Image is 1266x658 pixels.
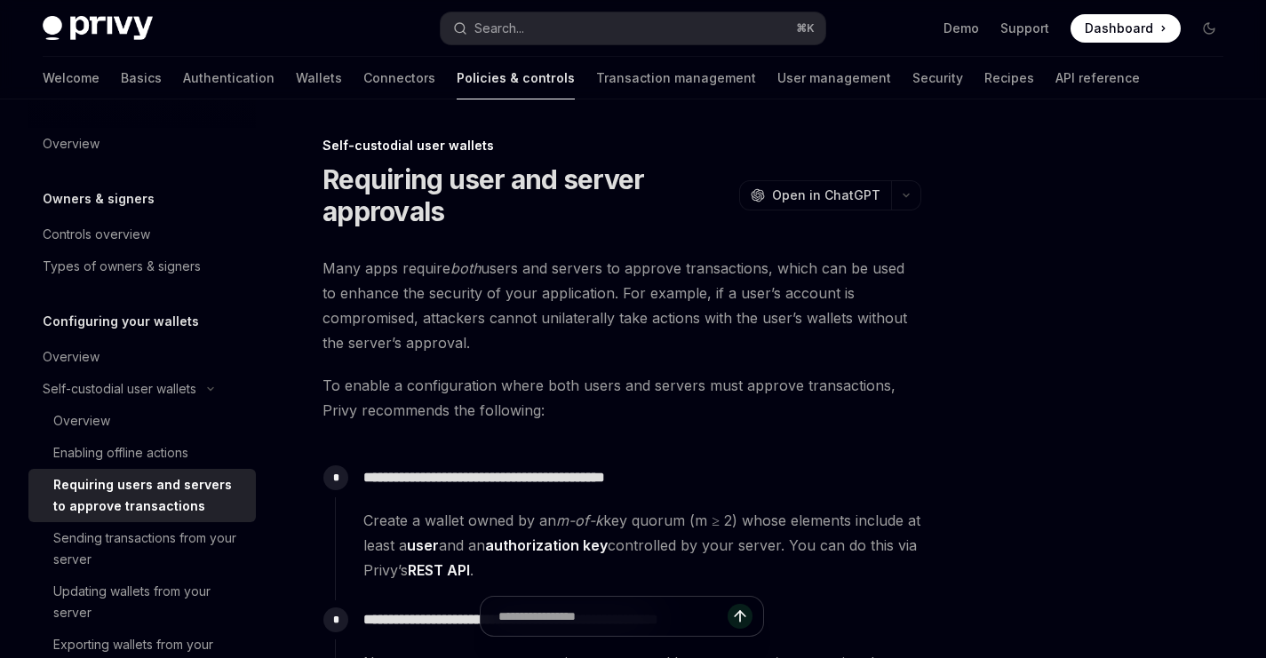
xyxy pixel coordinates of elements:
[1055,57,1140,99] a: API reference
[441,12,824,44] button: Search...⌘K
[322,163,732,227] h1: Requiring user and server approvals
[296,57,342,99] a: Wallets
[450,259,481,277] em: both
[43,133,100,155] div: Overview
[363,508,920,583] span: Create a wallet owned by an key quorum (m ≥ 2) whose elements include at least a and an controlle...
[28,128,256,160] a: Overview
[1000,20,1049,37] a: Support
[556,511,603,529] em: m-of-k
[596,57,756,99] a: Transaction management
[28,437,256,469] a: Enabling offline actions
[322,137,921,155] div: Self-custodial user wallets
[28,405,256,437] a: Overview
[28,522,256,575] a: Sending transactions from your server
[53,474,245,517] div: Requiring users and servers to approve transactions
[485,536,608,554] strong: authorization key
[53,442,188,464] div: Enabling offline actions
[28,218,256,250] a: Controls overview
[43,57,100,99] a: Welcome
[43,16,153,41] img: dark logo
[777,57,891,99] a: User management
[121,57,162,99] a: Basics
[407,536,439,554] strong: user
[183,57,275,99] a: Authentication
[457,57,575,99] a: Policies & controls
[322,373,921,423] span: To enable a configuration where both users and servers must approve transactions, Privy recommend...
[322,256,921,355] span: Many apps require users and servers to approve transactions, which can be used to enhance the sec...
[53,410,110,432] div: Overview
[43,346,100,368] div: Overview
[28,469,256,522] a: Requiring users and servers to approve transactions
[43,256,201,277] div: Types of owners & signers
[43,378,196,400] div: Self-custodial user wallets
[1195,14,1223,43] button: Toggle dark mode
[28,341,256,373] a: Overview
[728,604,752,629] button: Send message
[984,57,1034,99] a: Recipes
[474,18,524,39] div: Search...
[1071,14,1181,43] a: Dashboard
[796,21,815,36] span: ⌘ K
[912,57,963,99] a: Security
[363,57,435,99] a: Connectors
[43,188,155,210] h5: Owners & signers
[1085,20,1153,37] span: Dashboard
[53,527,245,570] div: Sending transactions from your server
[53,581,245,623] div: Updating wallets from your server
[43,224,150,245] div: Controls overview
[28,575,256,629] a: Updating wallets from your server
[772,186,880,204] span: Open in ChatGPT
[944,20,979,37] a: Demo
[408,561,470,580] a: REST API
[28,250,256,282] a: Types of owners & signers
[43,311,199,332] h5: Configuring your wallets
[739,180,891,210] button: Open in ChatGPT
